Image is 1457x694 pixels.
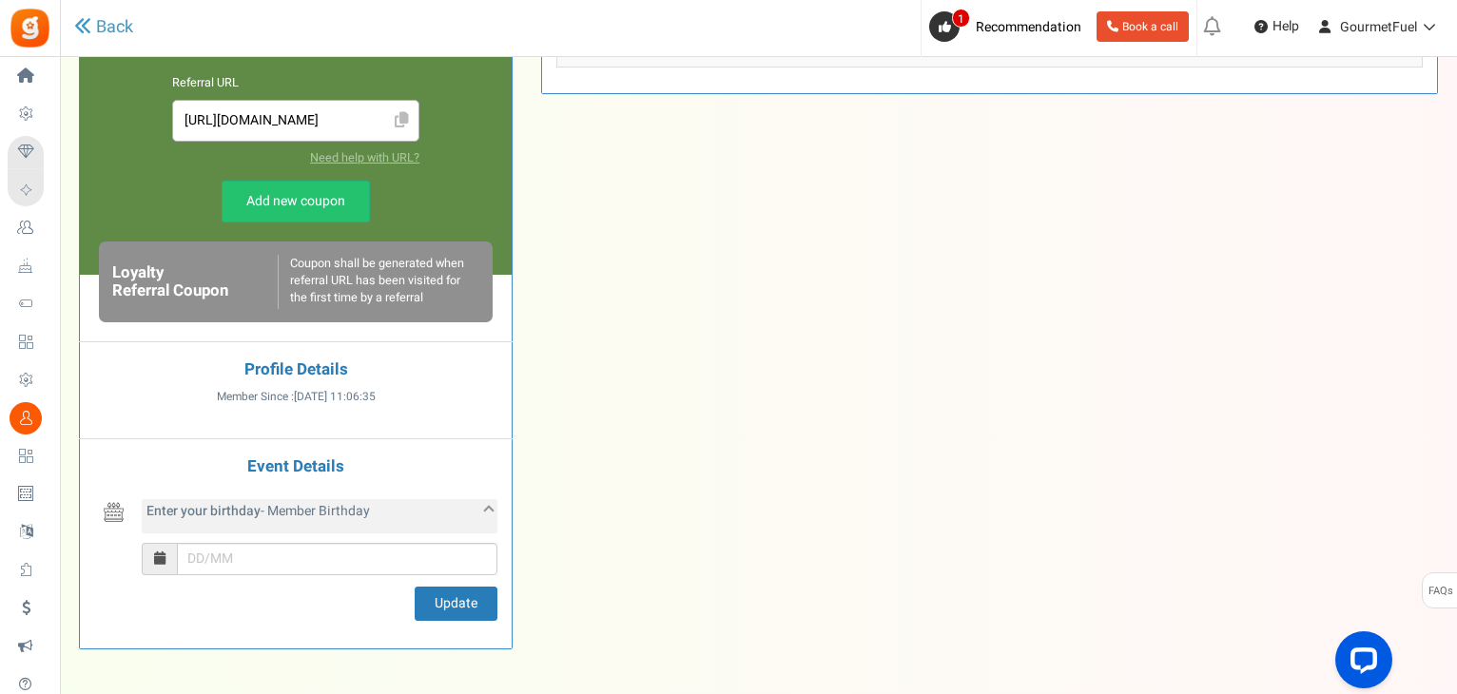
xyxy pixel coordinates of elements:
[415,587,497,621] button: Update
[9,7,51,49] img: Gratisfaction
[1268,17,1299,36] span: Help
[74,15,133,40] a: Back
[310,149,419,166] a: Need help with URL?
[146,501,370,521] span: - Member Birthday
[294,389,376,405] span: [DATE] 11:06:35
[1340,17,1417,37] span: GourmetFuel
[952,9,970,28] span: 1
[112,264,278,299] h6: Loyalty Referral Coupon
[94,361,497,379] h4: Profile Details
[976,17,1081,37] span: Recommendation
[1097,11,1189,42] a: Book a call
[929,11,1089,42] a: 1 Recommendation
[217,389,376,405] span: Member Since :
[278,255,479,309] div: Coupon shall be generated when referral URL has been visited for the first time by a referral
[1247,11,1307,42] a: Help
[386,105,417,138] span: Click to Copy
[94,458,497,476] h4: Event Details
[222,181,370,222] a: Add new coupon
[172,77,419,90] h6: Referral URL
[146,501,261,521] b: Enter your birthday
[1428,573,1453,609] span: FAQs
